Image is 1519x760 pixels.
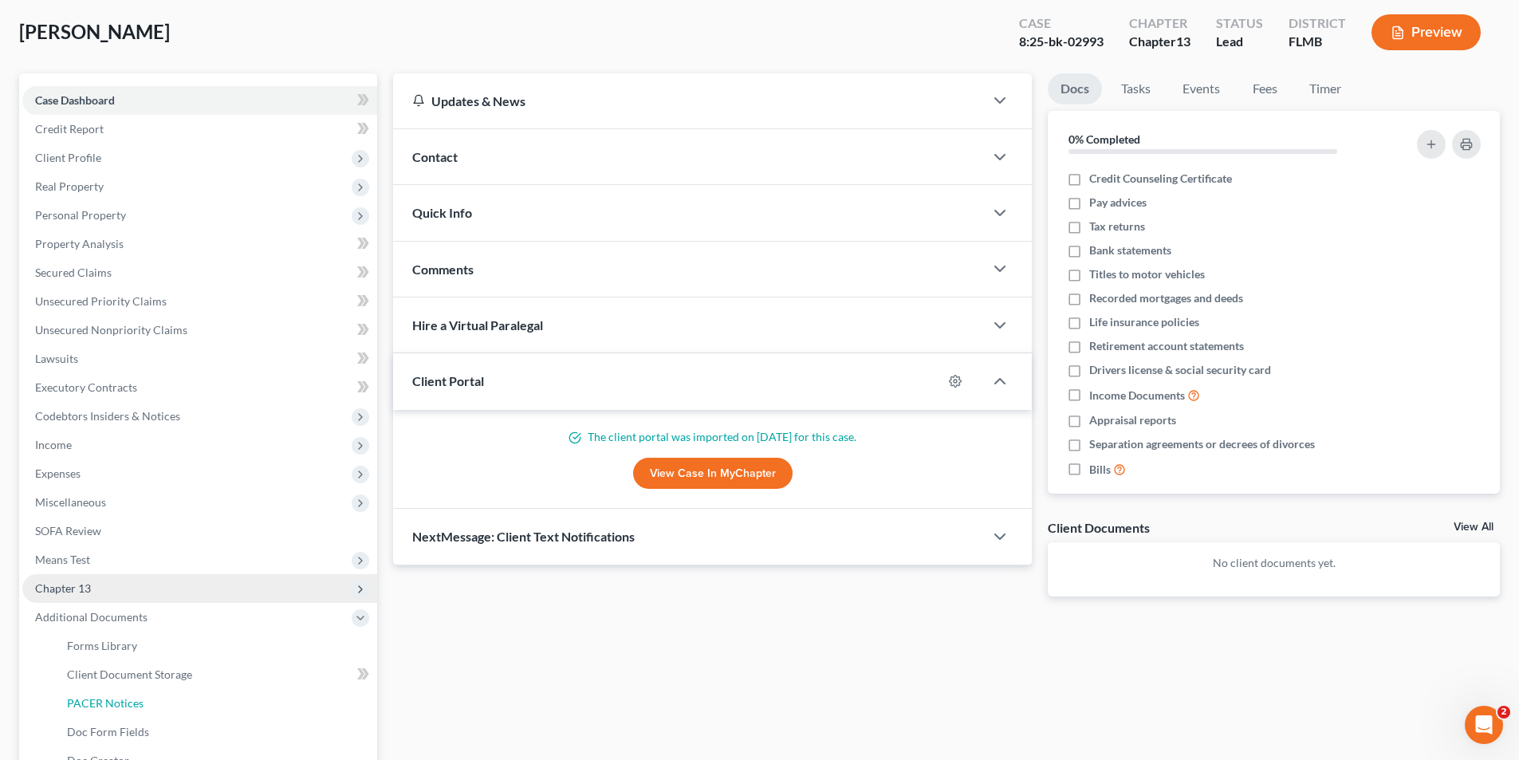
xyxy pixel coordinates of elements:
span: Recorded mortgages and deeds [1089,290,1243,306]
a: Executory Contracts [22,373,377,402]
span: Executory Contracts [35,380,137,394]
a: Timer [1297,73,1354,104]
a: Tasks [1108,73,1163,104]
a: Fees [1239,73,1290,104]
span: Client Profile [35,151,101,164]
span: NextMessage: Client Text Notifications [412,529,635,544]
a: Docs [1048,73,1102,104]
span: 2 [1497,706,1510,719]
a: View All [1454,522,1493,533]
strong: 0% Completed [1068,132,1140,146]
a: Unsecured Priority Claims [22,287,377,316]
a: Doc Form Fields [54,718,377,746]
span: Tax returns [1089,219,1145,234]
span: Appraisal reports [1089,412,1176,428]
div: Chapter [1129,14,1190,33]
span: Real Property [35,179,104,193]
span: Unsecured Priority Claims [35,294,167,308]
span: Separation agreements or decrees of divorces [1089,436,1315,452]
span: Life insurance policies [1089,314,1199,330]
a: Property Analysis [22,230,377,258]
a: Credit Report [22,115,377,144]
a: PACER Notices [54,689,377,718]
span: Pay advices [1089,195,1147,211]
div: Status [1216,14,1263,33]
span: [PERSON_NAME] [19,20,170,43]
div: Updates & News [412,93,965,109]
span: Titles to motor vehicles [1089,266,1205,282]
div: Case [1019,14,1104,33]
a: SOFA Review [22,517,377,545]
div: Client Documents [1048,519,1150,536]
p: No client documents yet. [1061,555,1487,571]
span: Client Document Storage [67,667,192,681]
p: The client portal was imported on [DATE] for this case. [412,429,1013,445]
span: 13 [1176,33,1190,49]
span: SOFA Review [35,524,101,538]
span: Comments [412,262,474,277]
div: Chapter [1129,33,1190,51]
span: Codebtors Insiders & Notices [35,409,180,423]
a: Secured Claims [22,258,377,287]
div: District [1289,14,1346,33]
iframe: Intercom live chat [1465,706,1503,744]
span: Case Dashboard [35,93,115,107]
a: Unsecured Nonpriority Claims [22,316,377,345]
a: Forms Library [54,632,377,660]
div: Lead [1216,33,1263,51]
span: Lawsuits [35,352,78,365]
a: Lawsuits [22,345,377,373]
span: Client Portal [412,373,484,388]
span: Income [35,438,72,451]
span: Expenses [35,467,81,480]
span: Credit Report [35,122,104,136]
span: Quick Info [412,205,472,220]
span: Additional Documents [35,610,148,624]
a: View Case in MyChapter [633,458,793,490]
button: Preview [1371,14,1481,50]
span: Secured Claims [35,266,112,279]
span: Doc Form Fields [67,725,149,738]
span: Means Test [35,553,90,566]
span: Chapter 13 [35,581,91,595]
span: Income Documents [1089,388,1185,404]
span: Bank statements [1089,242,1171,258]
span: Forms Library [67,639,137,652]
span: Bills [1089,462,1111,478]
span: Credit Counseling Certificate [1089,171,1232,187]
span: Personal Property [35,208,126,222]
span: Miscellaneous [35,495,106,509]
span: Unsecured Nonpriority Claims [35,323,187,337]
a: Client Document Storage [54,660,377,689]
a: Events [1170,73,1233,104]
span: PACER Notices [67,696,144,710]
div: FLMB [1289,33,1346,51]
span: Property Analysis [35,237,124,250]
div: 8:25-bk-02993 [1019,33,1104,51]
span: Contact [412,149,458,164]
span: Drivers license & social security card [1089,362,1271,378]
span: Retirement account statements [1089,338,1244,354]
span: Hire a Virtual Paralegal [412,317,543,333]
a: Case Dashboard [22,86,377,115]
